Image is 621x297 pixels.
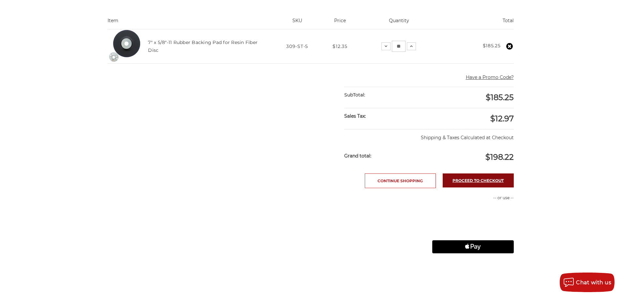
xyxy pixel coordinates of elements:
[432,195,514,201] p: -- or use --
[108,30,140,63] img: 7" Resin Fiber Rubber Backing Pad 5/8-11 nut
[272,17,323,29] th: SKU
[344,113,366,119] strong: Sales Tax:
[365,173,436,188] a: Continue Shopping
[344,129,513,141] p: Shipping & Taxes Calculated at Checkout
[490,114,514,123] span: $12.97
[443,173,514,187] a: Proceed to checkout
[357,17,441,29] th: Quantity
[576,279,611,286] span: Chat with us
[432,208,514,221] iframe: PayPal-paypal
[560,273,614,292] button: Chat with us
[483,43,501,49] strong: $185.25
[344,153,371,159] strong: Grand total:
[333,43,347,49] span: $12.35
[323,17,357,29] th: Price
[148,39,258,53] a: 7" x 5/8"-11 Rubber Backing Pad for Resin Fiber Disc
[392,41,406,52] input: 7" x 5/8"-11 Rubber Backing Pad for Resin Fiber Disc Quantity:
[286,43,308,49] span: 309-ST-5
[441,17,513,29] th: Total
[432,224,514,237] iframe: PayPal-paylater
[486,93,514,102] span: $185.25
[344,87,429,103] div: SubTotal:
[108,17,272,29] th: Item
[466,74,514,81] button: Have a Promo Code?
[485,152,514,162] span: $198.22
